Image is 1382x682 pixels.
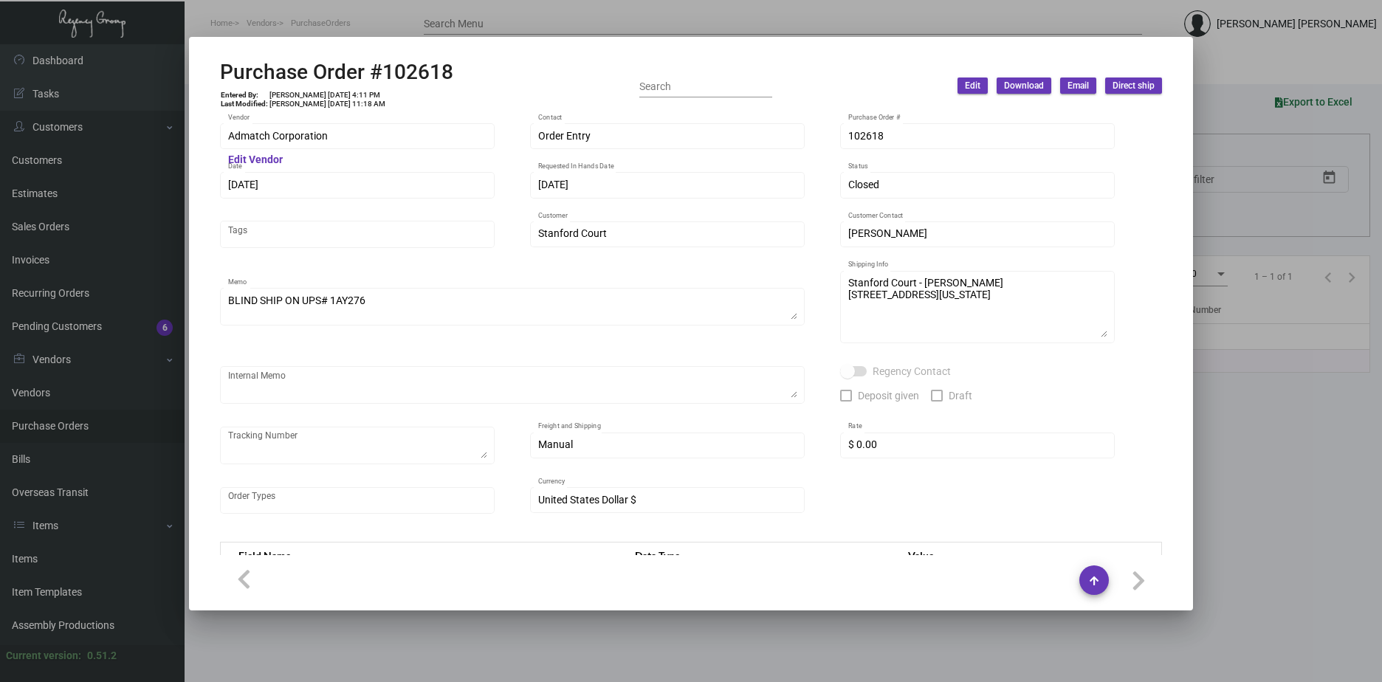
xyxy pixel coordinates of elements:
[221,542,621,568] th: Field Name
[620,542,893,568] th: Data Type
[958,77,988,94] button: Edit
[873,362,951,380] span: Regency Contact
[1113,80,1155,92] span: Direct ship
[949,387,972,404] span: Draft
[1060,77,1096,94] button: Email
[965,80,980,92] span: Edit
[6,648,81,664] div: Current version:
[1105,77,1162,94] button: Direct ship
[858,387,919,404] span: Deposit given
[228,154,283,166] mat-hint: Edit Vendor
[1068,80,1089,92] span: Email
[538,438,573,450] span: Manual
[1004,80,1044,92] span: Download
[848,179,879,190] span: Closed
[220,100,269,108] td: Last Modified:
[87,648,117,664] div: 0.51.2
[220,60,453,85] h2: Purchase Order #102618
[269,91,386,100] td: [PERSON_NAME] [DATE] 4:11 PM
[269,100,386,108] td: [PERSON_NAME] [DATE] 11:18 AM
[220,91,269,100] td: Entered By:
[997,77,1051,94] button: Download
[893,542,1161,568] th: Value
